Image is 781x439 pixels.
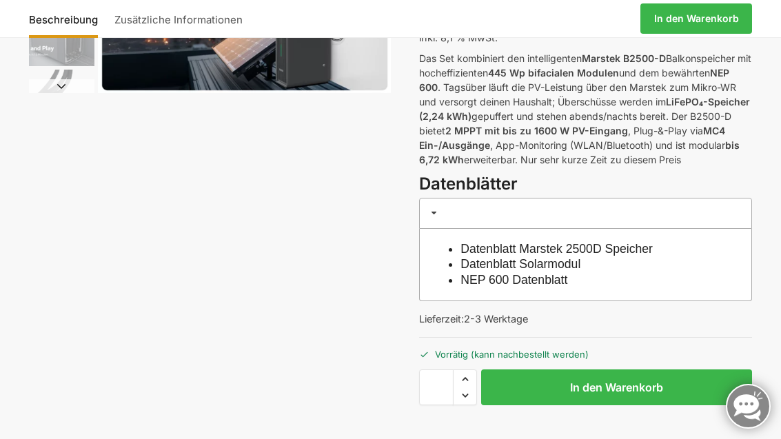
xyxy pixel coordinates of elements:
a: Beschreibung [29,2,105,35]
a: In den Warenkorb [640,3,753,34]
span: inkl. 8,1 % MwSt. [419,32,498,43]
strong: 445 Wp bifacialen Modulen [488,67,619,79]
button: In den Warenkorb [481,369,752,405]
strong: Marstek B2500-D [582,52,666,64]
a: Zusätzliche Informationen [108,2,250,35]
input: Produktmenge [419,369,454,405]
li: 3 / 8 [26,68,94,136]
a: Datenblatt Marstek 2500D Speicher [460,242,653,256]
span: Increase quantity [454,370,476,388]
img: Anschlusskabel-3meter_schweizer-stecker [29,70,94,135]
span: Lieferzeit: [419,313,528,325]
span: Reduce quantity [454,387,476,405]
button: Next slide [29,79,94,93]
a: NEP 600 Datenblatt [460,273,567,287]
p: Das Set kombiniert den intelligenten Balkonspeicher mit hocheffizienten und dem bewährten . Tagsü... [419,51,752,167]
h3: Datenblätter [419,172,752,196]
p: Vorrätig (kann nachbestellt werden) [419,337,752,361]
strong: 2 MPPT mit bis zu 1600 W PV-Eingang [445,125,628,136]
span: 2-3 Werktage [464,313,528,325]
a: Datenblatt Solarmodul [460,257,580,271]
